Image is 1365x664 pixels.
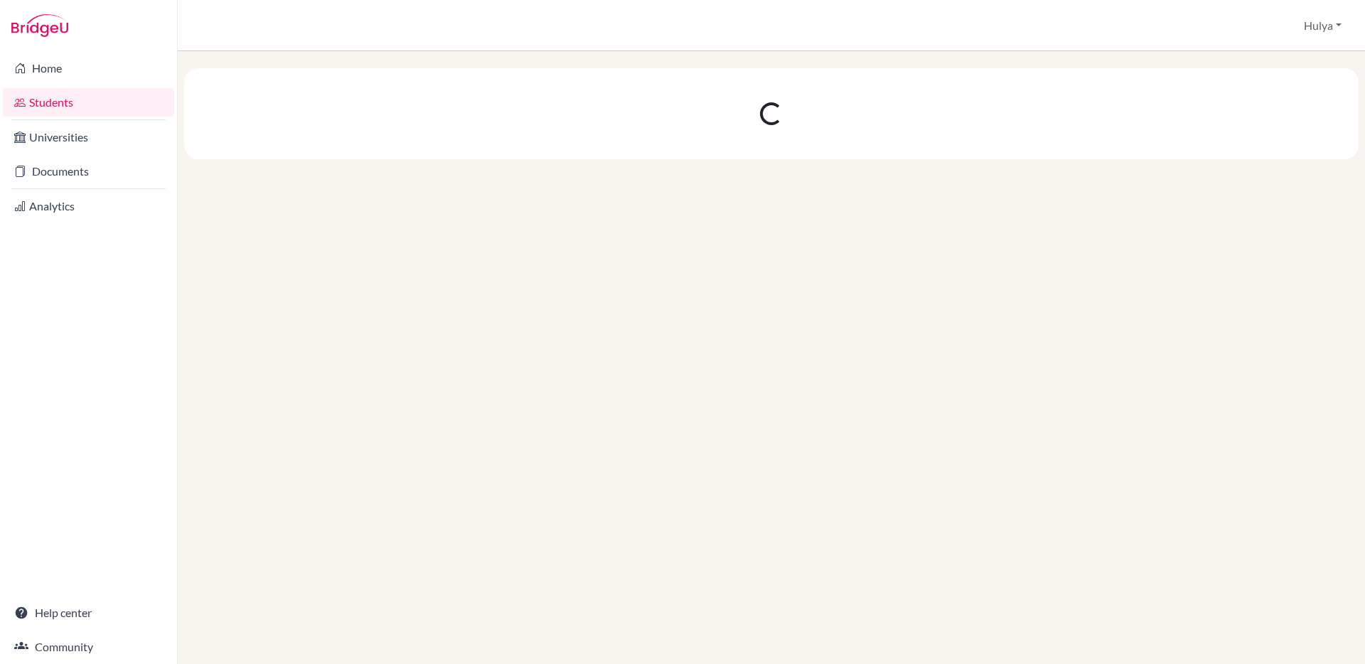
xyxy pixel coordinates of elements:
[3,599,174,627] a: Help center
[3,157,174,186] a: Documents
[3,192,174,220] a: Analytics
[3,123,174,151] a: Universities
[3,54,174,82] a: Home
[3,633,174,661] a: Community
[3,88,174,117] a: Students
[11,14,68,37] img: Bridge-U
[1297,12,1348,39] button: Hulya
